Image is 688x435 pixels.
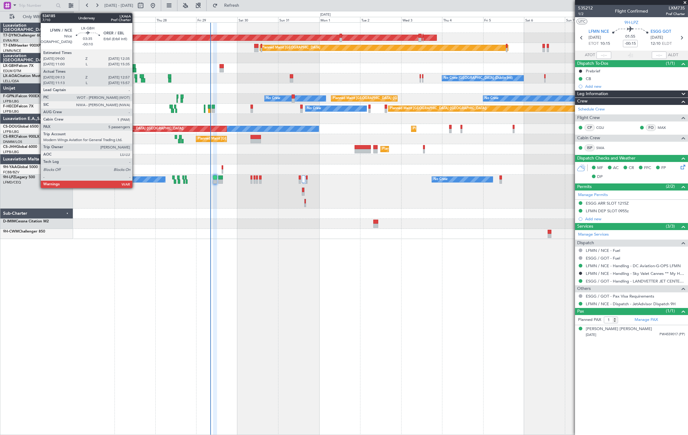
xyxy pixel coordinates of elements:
span: F-HECD [3,105,17,108]
div: Planned Maint [GEOGRAPHIC_DATA] [262,43,320,52]
span: PW4559017 (PP) [659,332,685,337]
span: 9H-YAA [3,165,17,169]
a: EVRA/RIX [3,38,18,43]
div: No Crew [75,124,89,133]
a: LFPB/LBG [3,150,19,154]
span: [DATE] - [DATE] [104,3,133,8]
a: LFMN / NCE - Handling - Sky Valet Cannes ** My Handling**LFMD / CEQ [586,271,685,276]
a: ESGG / GOT - Fuel [586,256,620,261]
span: Flight Crew [577,114,600,121]
a: FCBB/BZV [3,170,19,175]
button: UTC [577,19,587,24]
span: CR [629,165,634,171]
a: Manage Permits [578,192,608,198]
a: F-HECDFalcon 7X [3,105,33,108]
a: LFMD/CEQ [3,180,21,185]
span: CS-RRC [3,135,16,139]
a: LELL/QSA [3,79,19,83]
span: [DATE] [651,35,663,41]
div: Wed 27 [115,17,155,22]
span: 01:55 [625,34,635,40]
span: CS-JHH [3,145,16,149]
span: 9H-CWM [3,230,19,233]
div: Planned Maint Nice ([GEOGRAPHIC_DATA]) [89,64,157,73]
div: Planned Maint [GEOGRAPHIC_DATA] ([GEOGRAPHIC_DATA]) [333,94,430,103]
span: 1/2 [578,11,593,17]
span: 535212 [578,5,593,11]
a: SMA [596,145,610,151]
a: D-IMIMCessna Citation M2 [3,220,49,223]
span: FFC [644,165,651,171]
div: CB [586,76,591,81]
div: Planned Maint [GEOGRAPHIC_DATA] ([GEOGRAPHIC_DATA]) [87,134,184,144]
div: LFMN DEP SLOT 0955z [586,208,629,214]
span: Cabin Crew [577,135,600,142]
a: LFPB/LBG [3,129,19,134]
label: Planned PAX [578,317,601,323]
div: [PERSON_NAME] [PERSON_NAME] [586,326,652,332]
div: Flight Confirmed [615,8,648,15]
div: No Crew [307,104,321,113]
div: Mon 1 [319,17,360,22]
a: CGU [596,125,610,130]
div: Planned Maint [GEOGRAPHIC_DATA] ([GEOGRAPHIC_DATA]) [390,104,487,113]
div: Prebrief [586,68,600,74]
button: Only With Activity [7,12,67,22]
span: (3/3) [666,223,675,229]
span: MF [597,165,603,171]
div: No Crew [485,94,499,103]
div: Sun 7 [565,17,606,22]
div: No Crew [266,94,280,103]
span: F-GPNJ [3,94,16,98]
span: Services [577,223,593,230]
span: Crew [577,98,588,105]
span: [DATE] [586,333,596,337]
span: Dispatch Checks and Weather [577,155,636,162]
span: Leg Information [577,90,608,98]
span: 10:15 [600,41,610,47]
span: ATOT [585,52,595,58]
div: Thu 28 [155,17,196,22]
div: Wed 3 [401,17,442,22]
span: Others [577,285,591,292]
div: [DATE] [75,12,85,17]
span: DP [597,174,603,180]
a: EDLW/DTM [3,69,21,73]
div: Planned Maint [GEOGRAPHIC_DATA] ([GEOGRAPHIC_DATA]) [87,124,184,133]
a: Manage PAX [635,317,658,323]
div: [DATE] [320,12,331,17]
a: LX-GBHFalcon 7X [3,64,33,68]
a: CS-JHHGlobal 6000 [3,145,37,149]
span: ETOT [589,41,599,47]
a: LFPB/LBG [3,109,19,114]
span: CS-DOU [3,125,17,129]
div: Add new [585,216,685,221]
span: 12:10 [651,41,660,47]
div: Add new [585,84,685,89]
div: No Crew [GEOGRAPHIC_DATA] (Dublin Intl) [444,74,513,83]
a: LX-AOACitation Mustang [3,74,47,78]
span: (2/2) [666,183,675,190]
span: T7-DYN [3,34,17,37]
a: LFMN / NCE - Fuel [586,248,620,253]
a: T7-EMIHawker 900XP [3,44,41,48]
a: CS-RRCFalcon 900LX [3,135,39,139]
a: LFPB/LBG [3,99,19,104]
div: CP [585,124,595,131]
span: (1/1) [666,308,675,314]
div: Planned Maint [GEOGRAPHIC_DATA] ([GEOGRAPHIC_DATA]) [413,124,510,133]
span: D-IMIM [3,220,16,223]
a: Schedule Crew [578,106,605,113]
a: 9H-YAAGlobal 5000 [3,165,38,169]
span: AC [613,165,619,171]
span: Dispatch [577,240,594,247]
div: Tue 26 [73,17,114,22]
span: ALDT [668,52,678,58]
span: Pax [577,308,584,315]
span: (1/1) [666,60,675,67]
span: [DATE] [589,35,601,41]
span: Dispatch To-Dos [577,60,608,67]
a: LFMN/NCE [3,48,21,53]
div: No Crew [433,175,448,184]
span: LX-AOA [3,74,17,78]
